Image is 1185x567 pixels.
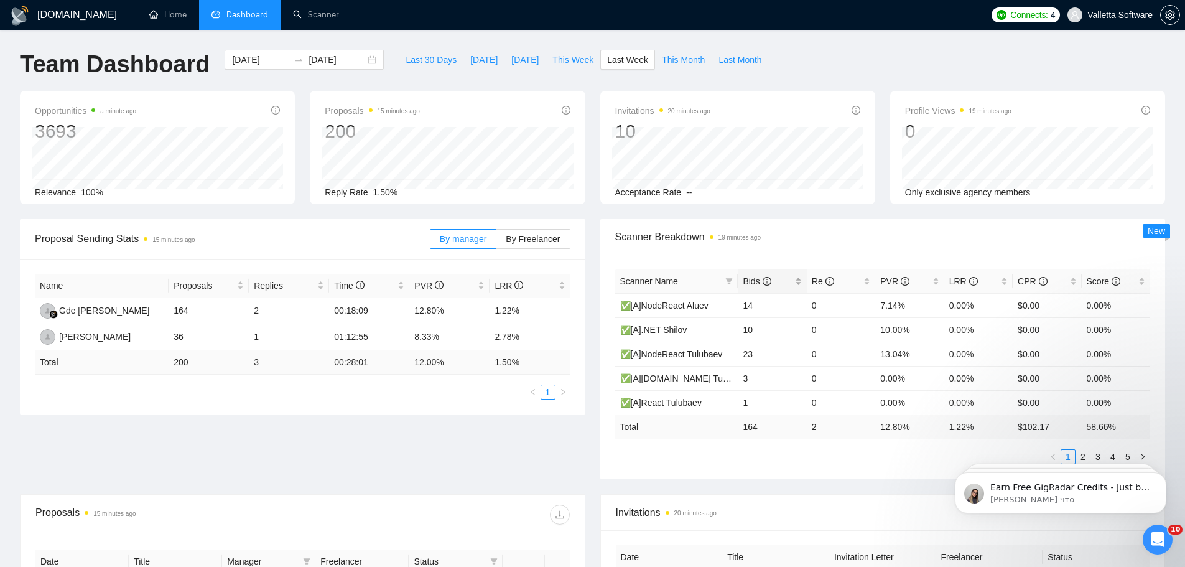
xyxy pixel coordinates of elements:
[249,298,329,324] td: 2
[600,50,655,70] button: Last Week
[169,298,249,324] td: 164
[905,119,1011,143] div: 0
[655,50,712,70] button: This Month
[615,103,710,118] span: Invitations
[686,187,692,197] span: --
[1082,317,1150,342] td: 0.00%
[414,281,444,291] span: PVR
[1143,525,1173,555] iframe: Intercom live chat
[807,317,875,342] td: 0
[35,350,169,375] td: Total
[615,119,710,143] div: 10
[490,298,570,324] td: 1.22%
[616,505,1150,520] span: Invitations
[356,281,365,289] span: info-circle
[409,324,490,350] td: 8.33%
[880,276,909,286] span: PVR
[59,304,150,317] div: Gde [PERSON_NAME]
[40,303,55,319] img: GK
[470,53,498,67] span: [DATE]
[944,293,1013,317] td: 0.00%
[944,366,1013,390] td: 0.00%
[20,50,210,79] h1: Team Dashboard
[35,187,76,197] span: Relevance
[35,505,302,525] div: Proposals
[1082,293,1150,317] td: 0.00%
[944,415,1013,439] td: 1.22 %
[169,274,249,298] th: Proposals
[944,342,1013,366] td: 0.00%
[1071,11,1079,19] span: user
[526,385,541,400] li: Previous Page
[738,390,806,415] td: 1
[35,231,430,246] span: Proposal Sending Stats
[409,298,490,324] td: 12.80%
[100,108,136,115] time: a minute ago
[712,50,768,70] button: Last Month
[662,53,705,67] span: This Month
[812,276,834,286] span: Re
[718,53,761,67] span: Last Month
[529,388,537,396] span: left
[620,398,702,408] a: ✅[A]React Tulubaev
[10,6,30,26] img: logo
[607,53,648,67] span: Last Week
[226,9,268,20] span: Dashboard
[49,310,58,319] img: gigradar-bm.png
[440,234,486,244] span: By manager
[174,279,235,293] span: Proposals
[552,53,593,67] span: This Week
[807,342,875,366] td: 0
[329,298,409,324] td: 00:18:09
[329,350,409,375] td: 00:28:01
[620,301,709,311] a: ✅[A]NodeReact Aluev
[541,385,555,399] a: 1
[254,279,315,293] span: Replies
[550,505,570,525] button: download
[435,281,444,289] span: info-circle
[463,50,504,70] button: [DATE]
[620,276,678,286] span: Scanner Name
[969,277,978,286] span: info-circle
[169,324,249,350] td: 36
[1010,8,1048,22] span: Connects:
[997,10,1006,20] img: upwork-logo.png
[1013,317,1081,342] td: $0.00
[309,53,365,67] input: End date
[511,53,539,67] span: [DATE]
[1160,5,1180,25] button: setting
[249,324,329,350] td: 1
[378,108,420,115] time: 15 minutes ago
[718,234,761,241] time: 19 minutes ago
[875,342,944,366] td: 13.04%
[211,10,220,19] span: dashboard
[1013,293,1081,317] td: $0.00
[526,385,541,400] button: left
[905,187,1031,197] span: Only exclusive agency members
[495,281,523,291] span: LRR
[373,187,398,197] span: 1.50%
[763,277,771,286] span: info-circle
[546,50,600,70] button: This Week
[674,510,717,517] time: 20 minutes ago
[725,278,733,285] span: filter
[1168,525,1183,535] span: 10
[620,325,687,335] a: ✅[A].NET Shilov
[334,281,364,291] span: Time
[1013,390,1081,415] td: $0.00
[1148,226,1165,236] span: New
[1087,276,1120,286] span: Score
[905,103,1011,118] span: Profile Views
[232,53,289,67] input: Start date
[738,317,806,342] td: 10
[59,330,131,344] div: [PERSON_NAME]
[969,108,1011,115] time: 19 minutes ago
[169,350,249,375] td: 200
[325,119,420,143] div: 200
[875,415,944,439] td: 12.80 %
[1051,8,1056,22] span: 4
[1082,342,1150,366] td: 0.00%
[875,317,944,342] td: 10.00%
